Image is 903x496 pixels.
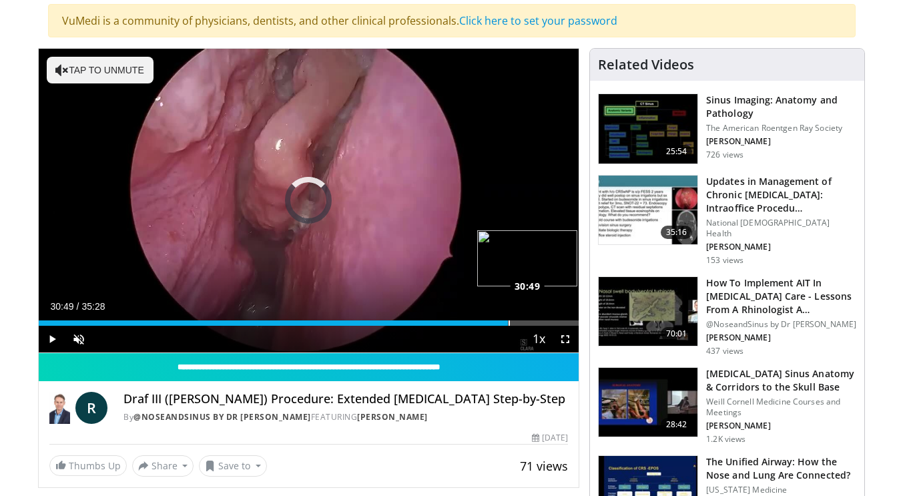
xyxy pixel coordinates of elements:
span: / [77,301,79,312]
p: 437 views [706,346,743,356]
p: [PERSON_NAME] [706,421,856,431]
button: Playback Rate [525,326,552,352]
p: Weill Cornell Medicine Courses and Meetings [706,397,856,418]
p: 153 views [706,255,743,266]
h3: Updates in Management of Chronic [MEDICAL_DATA]: Intraoffice Procedu… [706,175,856,215]
span: 35:16 [661,226,693,239]
button: Fullscreen [552,326,579,352]
a: R [75,392,107,424]
h3: [MEDICAL_DATA] Sinus Anatomy & Corridors to the Skull Base [706,367,856,394]
p: [US_STATE] Medicine [706,485,856,495]
img: @NoseandSinus by Dr Richard Harvey [49,392,71,424]
span: 30:49 [51,301,74,312]
div: [DATE] [532,432,568,444]
a: [PERSON_NAME] [357,411,428,423]
h4: Draf III ([PERSON_NAME]) Procedure: Extended [MEDICAL_DATA] Step-by-Step [123,392,568,407]
h3: The Unified Airway: How the Nose and Lung Are Connected? [706,455,856,482]
h3: Sinus Imaging: Anatomy and Pathology [706,93,856,120]
img: 4d46ad28-bf85-4ffa-992f-e5d3336e5220.150x105_q85_crop-smart_upscale.jpg [599,176,697,245]
span: 25:54 [661,145,693,158]
p: National [DEMOGRAPHIC_DATA] Health [706,218,856,239]
a: 28:42 [MEDICAL_DATA] Sinus Anatomy & Corridors to the Skull Base Weill Cornell Medicine Courses a... [598,367,856,445]
span: 70:01 [661,327,693,340]
img: 5d00bf9a-6682-42b9-8190-7af1e88f226b.150x105_q85_crop-smart_upscale.jpg [599,94,697,164]
a: Click here to set your password [459,13,617,28]
div: VuMedi is a community of physicians, dentists, and other clinical professionals. [48,4,856,37]
button: Play [39,326,65,352]
button: Save to [199,455,267,477]
button: Share [132,455,194,477]
div: Progress Bar [39,320,579,326]
a: 70:01 How To Implement AIT In [MEDICAL_DATA] Care - Lessons From A Rhinologist A… @NoseandSinus b... [598,276,856,356]
a: 35:16 Updates in Management of Chronic [MEDICAL_DATA]: Intraoffice Procedu… National [DEMOGRAPHIC... [598,175,856,266]
div: By FEATURING [123,411,568,423]
img: image.jpeg [477,230,577,286]
span: 71 views [520,458,568,474]
p: [PERSON_NAME] [706,242,856,252]
a: 25:54 Sinus Imaging: Anatomy and Pathology The American Roentgen Ray Society [PERSON_NAME] 726 views [598,93,856,164]
p: The American Roentgen Ray Society [706,123,856,134]
p: [PERSON_NAME] [706,136,856,147]
button: Unmute [65,326,92,352]
p: 1.2K views [706,434,745,445]
button: Tap to unmute [47,57,154,83]
p: [PERSON_NAME] [706,332,856,343]
video-js: Video Player [39,49,579,353]
p: 726 views [706,150,743,160]
img: 3d43f09a-5d0c-4774-880e-3909ea54edb9.150x105_q85_crop-smart_upscale.jpg [599,277,697,346]
img: 276d523b-ec6d-4eb7-b147-bbf3804ee4a7.150x105_q85_crop-smart_upscale.jpg [599,368,697,437]
a: @NoseandSinus by Dr [PERSON_NAME] [133,411,311,423]
p: @NoseandSinus by Dr [PERSON_NAME] [706,319,856,330]
span: 28:42 [661,418,693,431]
h4: Related Videos [598,57,694,73]
h3: How To Implement AIT In [MEDICAL_DATA] Care - Lessons From A Rhinologist A… [706,276,856,316]
span: 35:28 [81,301,105,312]
a: Thumbs Up [49,455,127,476]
